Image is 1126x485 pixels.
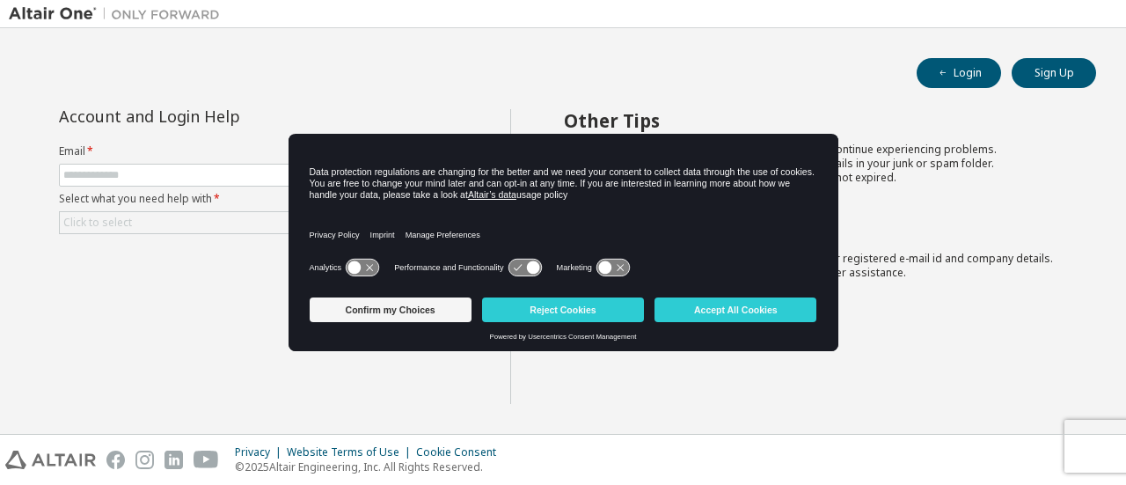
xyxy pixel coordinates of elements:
[135,451,154,469] img: instagram.svg
[416,445,507,459] div: Cookie Consent
[63,216,132,230] div: Click to select
[59,109,380,123] div: Account and Login Help
[1012,58,1096,88] button: Sign Up
[60,212,459,233] div: Click to select
[235,459,507,474] p: © 2025 Altair Engineering, Inc. All Rights Reserved.
[564,109,1065,132] h2: Other Tips
[5,451,96,469] img: altair_logo.svg
[9,5,229,23] img: Altair One
[287,445,416,459] div: Website Terms of Use
[194,451,219,469] img: youtube.svg
[165,451,183,469] img: linkedin.svg
[235,445,287,459] div: Privacy
[59,144,460,158] label: Email
[59,192,460,206] label: Select what you need help with
[917,58,1001,88] button: Login
[106,451,125,469] img: facebook.svg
